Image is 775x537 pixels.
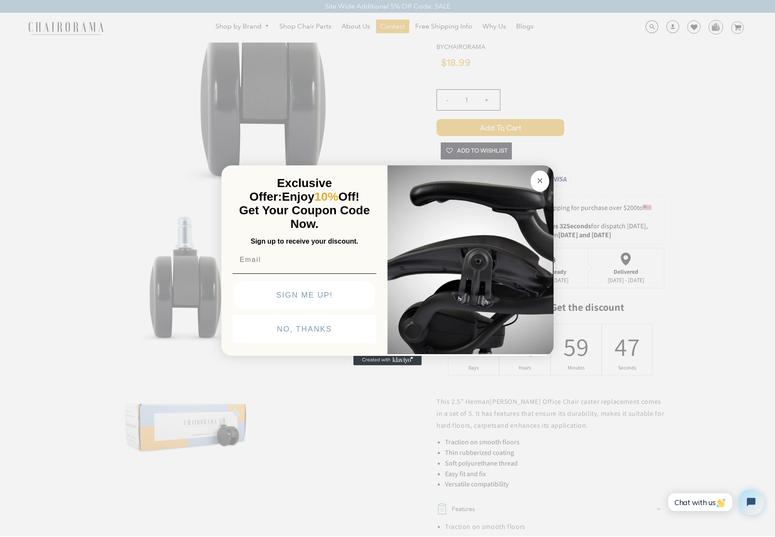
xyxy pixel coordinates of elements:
input: Email [232,251,376,268]
img: 92d77583-a095-41f6-84e7-858462e0427a.jpeg [387,164,554,354]
span: Enjoy Off! [282,190,359,203]
span: Get Your Coupon Code Now. [239,204,370,230]
span: 10% [314,190,338,203]
span: Exclusive Offer: [250,176,332,203]
button: Close dialog [531,170,549,192]
button: NO, THANKS [232,315,376,343]
button: SIGN ME UP! [234,281,375,309]
a: Created with Klaviyo - opens in a new tab [353,355,422,365]
span: Sign up to receive your discount. [251,238,358,245]
iframe: Tidio Chat [659,482,771,522]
